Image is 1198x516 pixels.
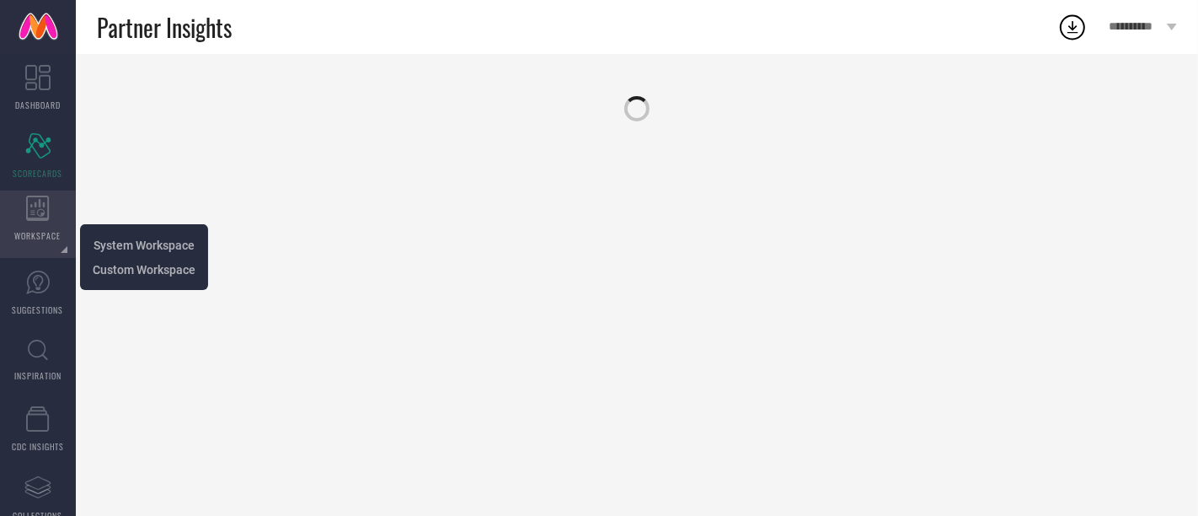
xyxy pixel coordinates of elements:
[15,99,61,111] span: DASHBOARD
[15,229,62,242] span: WORKSPACE
[12,440,64,453] span: CDC INSIGHTS
[94,237,195,253] a: System Workspace
[94,239,195,252] span: System Workspace
[97,10,232,45] span: Partner Insights
[93,263,195,277] span: Custom Workspace
[13,167,63,180] span: SCORECARDS
[13,304,64,316] span: SUGGESTIONS
[93,261,195,277] a: Custom Workspace
[1057,12,1088,42] div: Open download list
[14,369,62,382] span: INSPIRATION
